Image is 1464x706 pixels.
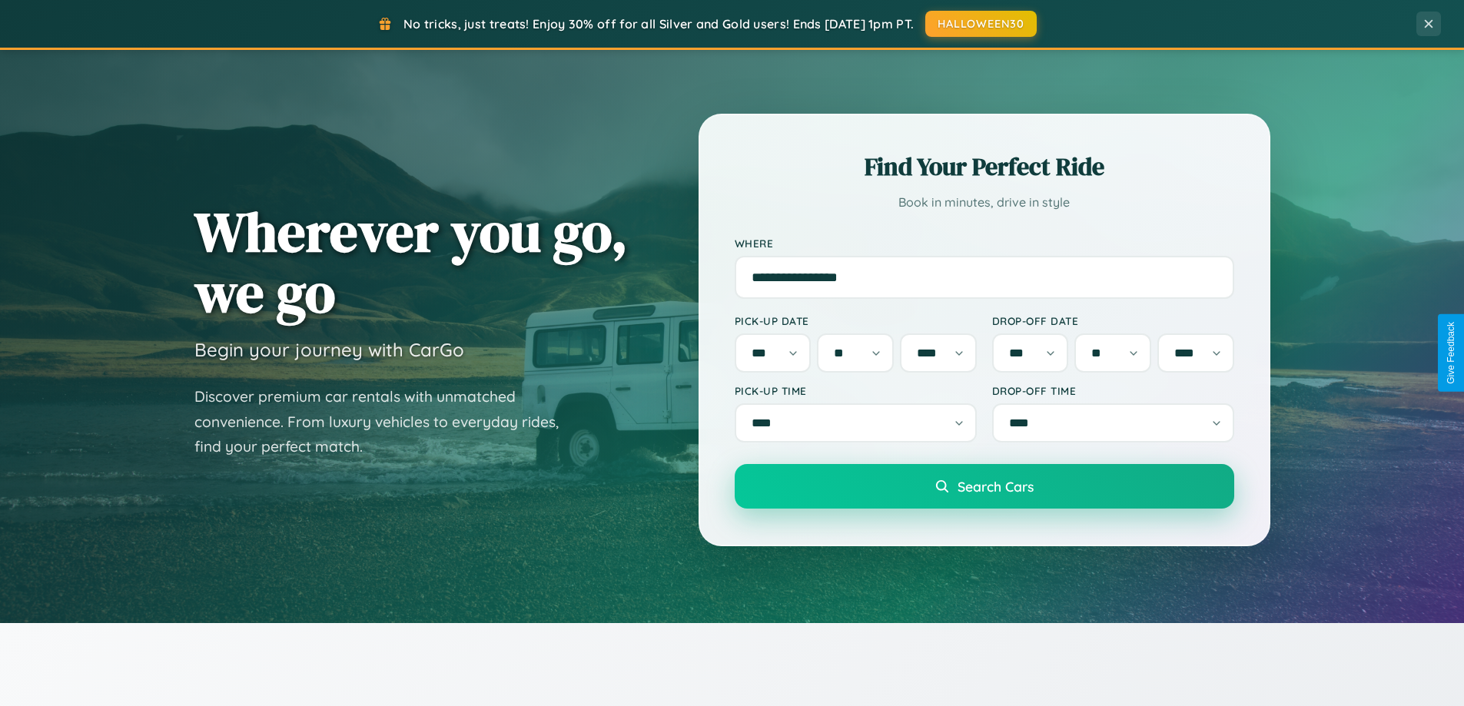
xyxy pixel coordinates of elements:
label: Pick-up Date [735,314,977,327]
p: Book in minutes, drive in style [735,191,1234,214]
button: HALLOWEEN30 [925,11,1037,37]
p: Discover premium car rentals with unmatched convenience. From luxury vehicles to everyday rides, ... [194,384,579,459]
div: Give Feedback [1446,322,1456,384]
span: No tricks, just treats! Enjoy 30% off for all Silver and Gold users! Ends [DATE] 1pm PT. [403,16,914,31]
label: Where [735,237,1234,250]
h2: Find Your Perfect Ride [735,150,1234,184]
label: Drop-off Date [992,314,1234,327]
label: Pick-up Time [735,384,977,397]
span: Search Cars [958,478,1034,495]
label: Drop-off Time [992,384,1234,397]
h1: Wherever you go, we go [194,201,628,323]
button: Search Cars [735,464,1234,509]
h3: Begin your journey with CarGo [194,338,464,361]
